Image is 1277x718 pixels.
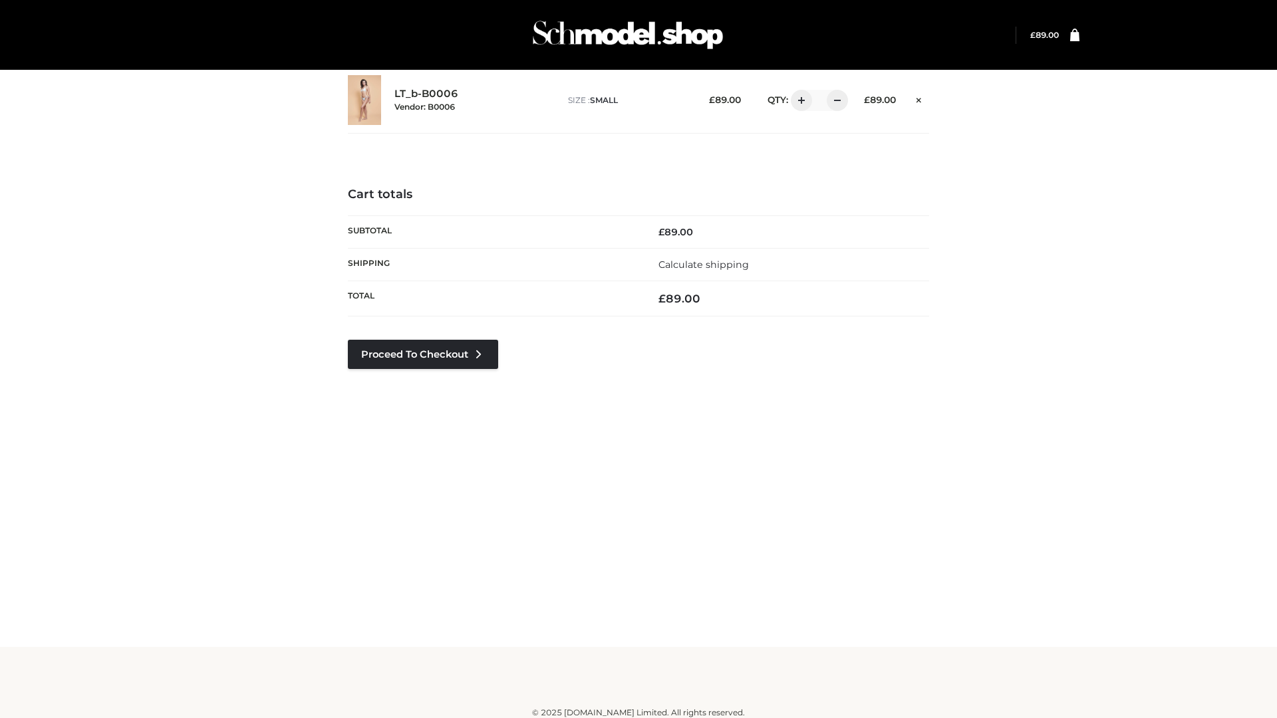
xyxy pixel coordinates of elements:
span: £ [658,226,664,238]
img: Schmodel Admin 964 [528,9,728,61]
span: SMALL [590,95,618,105]
small: Vendor: B0006 [394,102,455,112]
a: £89.00 [1030,30,1059,40]
span: £ [1030,30,1036,40]
th: Total [348,281,638,316]
span: £ [658,292,666,305]
bdi: 89.00 [1030,30,1059,40]
a: Remove this item [909,90,929,107]
h4: Cart totals [348,187,929,202]
a: Calculate shipping [658,259,749,271]
th: Subtotal [348,215,638,248]
p: size : [568,94,688,106]
bdi: 89.00 [864,94,896,105]
th: Shipping [348,248,638,281]
span: £ [864,94,870,105]
bdi: 89.00 [658,292,700,305]
span: £ [709,94,715,105]
bdi: 89.00 [658,226,693,238]
a: LT_b-B0006 [394,88,458,100]
bdi: 89.00 [709,94,741,105]
div: QTY: [754,90,843,111]
img: LT_b-B0006 - SMALL [348,75,381,125]
a: Proceed to Checkout [348,340,498,369]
